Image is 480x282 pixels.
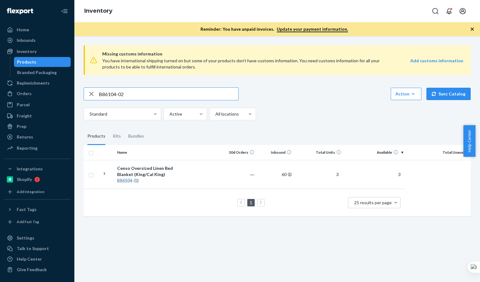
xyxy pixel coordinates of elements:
a: Parcel [4,100,71,110]
button: Give Feedback [4,265,71,275]
div: Prep [17,123,26,130]
button: Open Search Box [429,5,442,17]
div: Products [87,128,105,145]
button: Integrations [4,164,71,174]
div: Shopify [17,176,32,183]
a: Help Center [4,254,71,264]
div: Talk to Support [17,245,49,252]
span: 25 results per page [354,200,392,205]
a: Shopify [4,174,71,184]
a: Orders [4,89,71,99]
div: Censo Oversized Linen Bed Blanket (King/Cal King) [117,165,182,178]
input: Standard [89,111,90,117]
a: Add Integration [4,187,71,197]
button: Help Center [463,125,475,157]
button: Sync Catalog [426,88,471,100]
a: Update your payment information. [277,26,348,32]
th: Total Units [294,145,344,160]
button: Fast Tags [4,205,71,214]
button: Open account menu [456,5,469,17]
div: Add Fast Tag [17,219,39,224]
ol: breadcrumbs [79,2,117,20]
div: You have international shipping turned on but some of your products don’t have customs informatio... [102,58,391,70]
input: All locations [215,111,215,117]
div: Branded Packaging [17,69,57,76]
a: Inbounds [4,35,71,45]
th: Inbound [257,145,294,160]
button: Action [391,88,421,100]
div: Freight [17,113,32,119]
div: Inventory [17,48,37,55]
a: Page 1 is your current page [249,200,253,205]
div: Settings [17,235,34,241]
div: Returns [17,134,33,140]
a: Settings [4,233,71,243]
input: Active [169,111,170,117]
img: Flexport logo [7,8,33,14]
div: Inbounds [17,37,36,43]
button: Open notifications [443,5,455,17]
div: Products [17,59,36,65]
a: Inventory [4,46,71,56]
a: Add customs information [410,58,463,70]
div: Reporting [17,145,37,151]
a: Reporting [4,143,71,153]
a: Home [4,25,71,35]
div: Add Integration [17,189,44,194]
td: 60 [257,160,294,189]
em: B86104 [117,178,132,183]
th: Available [344,145,406,160]
a: Returns [4,132,71,142]
div: - [117,178,182,184]
a: Inventory [84,7,112,14]
div: Home [17,27,29,33]
a: Branded Packaging [14,68,71,77]
div: Fast Tags [17,206,37,213]
td: ― [220,160,257,189]
div: Kits [113,128,121,145]
div: Integrations [17,166,43,172]
a: Add Fast Tag [4,217,71,227]
div: Bundles [128,128,144,145]
a: Freight [4,111,71,121]
p: Reminder: You have unpaid invoices. [200,26,348,32]
input: Search inventory by name or sku [99,88,238,100]
div: Parcel [17,102,30,108]
div: Orders [17,90,32,97]
button: Close Navigation [58,5,71,17]
span: 3 [334,172,341,177]
div: Replenishments [17,80,50,86]
th: Name [115,145,184,160]
a: Replenishments [4,78,71,88]
a: Products [14,57,71,67]
div: Action [395,91,417,97]
a: Prep [4,121,71,131]
a: Talk to Support [4,244,71,253]
span: 3 [396,172,403,177]
strong: Add customs information [410,58,463,63]
em: 02 [134,178,139,183]
div: Give Feedback [17,267,47,273]
th: 30d Orders [220,145,257,160]
span: Missing customs information [102,50,463,58]
div: Help Center [17,256,42,262]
